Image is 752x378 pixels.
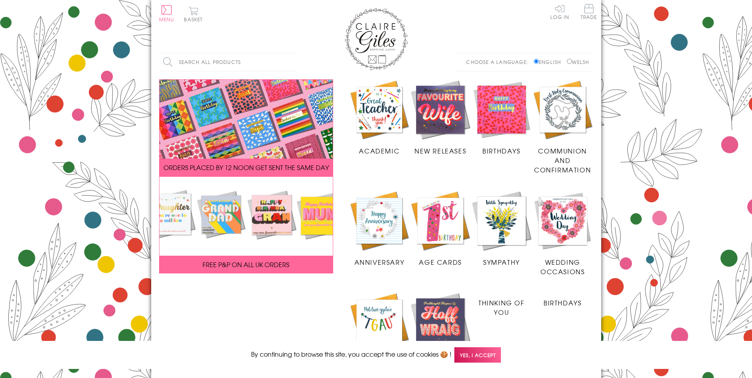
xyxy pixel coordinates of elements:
[534,58,565,65] label: English
[471,292,532,317] a: Thinking of You
[454,347,501,363] span: Yes, I accept
[581,4,597,21] a: Trade
[567,58,589,65] label: Welsh
[410,292,471,369] a: New Releases
[581,4,597,19] span: Trade
[482,146,520,155] span: Birthdays
[410,190,471,267] a: Age Cards
[159,5,174,22] button: Menu
[289,53,297,71] input: Search
[159,16,174,23] span: Menu
[471,190,532,267] a: Sympathy
[540,257,585,276] span: Wedding Occasions
[471,79,532,156] a: Birthdays
[183,6,204,22] button: Basket
[532,190,593,276] a: Wedding Occasions
[550,4,569,19] a: Log In
[349,292,410,369] a: Academic
[345,8,408,70] img: Claire Giles Greetings Cards
[478,298,525,317] span: Thinking of You
[532,79,593,175] a: Communion and Confirmation
[163,163,329,172] span: ORDERS PLACED BY 12 NOON GET SENT THE SAME DAY
[359,146,399,155] span: Academic
[466,58,532,65] p: Choose a language:
[483,257,520,267] span: Sympathy
[567,59,572,64] input: Welsh
[349,190,410,267] a: Anniversary
[544,298,581,307] span: Birthdays
[532,292,593,307] a: Birthdays
[534,59,539,64] input: English
[410,79,471,156] a: New Releases
[414,146,466,155] span: New Releases
[419,257,461,267] span: Age Cards
[349,79,410,156] a: Academic
[534,146,591,174] span: Communion and Confirmation
[354,257,405,267] span: Anniversary
[203,260,289,269] span: FREE P&P ON ALL UK ORDERS
[159,53,297,71] input: Search all products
